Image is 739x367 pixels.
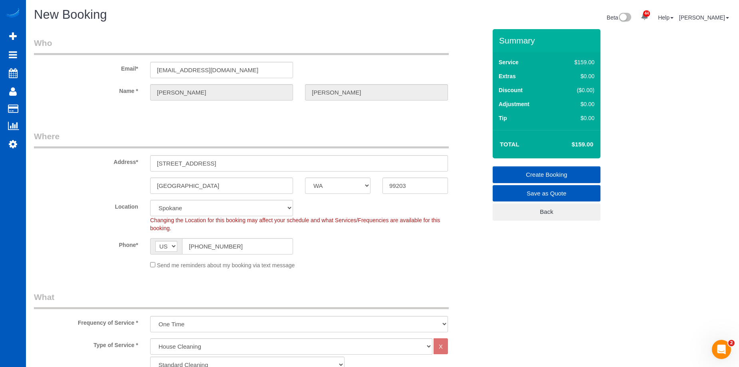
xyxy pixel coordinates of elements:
legend: Where [34,130,449,148]
input: City* [150,178,293,194]
span: New Booking [34,8,107,22]
img: New interface [618,13,631,23]
a: Create Booking [493,166,600,183]
label: Service [499,58,519,66]
label: Phone* [28,238,144,249]
span: 2 [728,340,735,346]
label: Address* [28,155,144,166]
legend: What [34,291,449,309]
label: Discount [499,86,523,94]
strong: Total [500,141,519,148]
input: Email* [150,62,293,78]
div: $159.00 [557,58,594,66]
input: Last Name* [305,84,448,101]
input: Phone* [182,238,293,255]
a: Help [658,14,674,21]
span: 44 [643,10,650,17]
img: Automaid Logo [5,8,21,19]
a: 44 [637,8,652,26]
div: $0.00 [557,114,594,122]
label: Adjustment [499,100,529,108]
label: Extras [499,72,516,80]
input: First Name* [150,84,293,101]
h3: Summary [499,36,596,45]
label: Tip [499,114,507,122]
legend: Who [34,37,449,55]
label: Type of Service * [28,338,144,349]
div: $0.00 [557,100,594,108]
a: Back [493,203,600,220]
div: $0.00 [557,72,594,80]
a: [PERSON_NAME] [679,14,729,21]
label: Email* [28,62,144,73]
label: Name * [28,84,144,95]
label: Frequency of Service * [28,316,144,327]
span: Changing the Location for this booking may affect your schedule and what Services/Frequencies are... [150,217,440,231]
h4: $159.00 [548,141,593,148]
a: Save as Quote [493,185,600,202]
iframe: Intercom live chat [712,340,731,359]
label: Location [28,200,144,211]
a: Beta [607,14,632,21]
div: ($0.00) [557,86,594,94]
input: Zip Code* [382,178,448,194]
span: Send me reminders about my booking via text message [157,262,295,268]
